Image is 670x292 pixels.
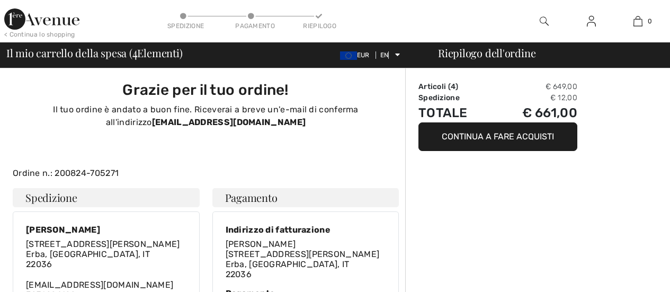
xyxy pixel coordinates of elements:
[633,15,642,28] img: La mia borsa
[340,51,357,60] img: Euro
[418,122,577,151] button: Continua a fare acquisti
[418,82,451,91] font: Articoli (
[451,82,455,91] font: 4
[6,46,132,60] font: Il mio carrello della spesa (
[26,239,180,249] font: [STREET_ADDRESS][PERSON_NAME]
[122,81,289,99] font: Grazie per il tuo ordine!
[587,15,596,28] img: Le mie informazioni
[226,239,296,249] font: [PERSON_NAME]
[226,269,252,279] font: 22036
[522,105,577,120] font: € 661,00
[13,168,119,178] font: Ordine n.: 200824-705271
[578,15,604,28] a: Registrazione
[235,22,275,30] font: Pagamento
[380,51,389,59] font: EN
[53,104,359,127] font: Il tuo ordine è andato a buon fine. Riceverai a breve un'e-mail di conferma all'indirizzo
[152,117,306,127] font: [EMAIL_ADDRESS][DOMAIN_NAME]
[438,46,535,60] font: Riepilogo dell'ordine
[546,82,577,91] font: € 649,00
[455,82,458,91] font: )
[26,225,100,235] font: [PERSON_NAME]
[25,190,77,205] font: Spedizione
[132,42,138,61] font: 4
[418,105,468,120] font: Totale
[550,93,577,102] font: € 12,00
[540,15,549,28] img: cerca nel sito web
[226,249,380,259] font: [STREET_ADDRESS][PERSON_NAME]
[26,259,52,269] font: 22036
[225,190,278,205] font: Pagamento
[4,8,79,30] img: 1a Avenue
[357,51,370,59] font: EUR
[26,249,150,259] font: Erba, [GEOGRAPHIC_DATA], IT
[4,31,75,38] font: < Continua lo shopping
[26,280,173,290] font: [EMAIL_ADDRESS][DOMAIN_NAME]
[418,93,460,102] font: Spedizione
[137,46,182,60] font: Elementi)
[303,22,336,30] font: Riepilogo
[648,17,652,25] font: 0
[442,131,554,141] font: Continua a fare acquisti
[226,259,350,269] font: Erba, [GEOGRAPHIC_DATA], IT
[615,15,661,28] a: 0
[226,225,331,235] font: Indirizzo di fatturazione
[167,22,204,30] font: Spedizione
